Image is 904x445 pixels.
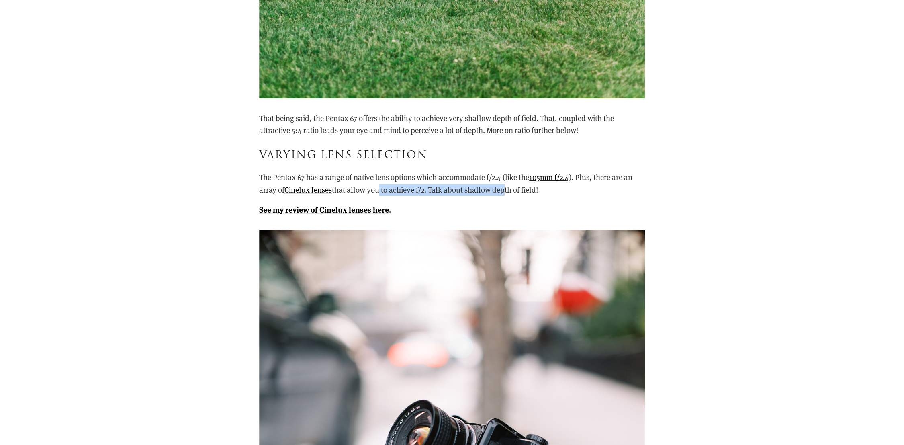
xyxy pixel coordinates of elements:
[259,205,389,215] a: See my review of Cinelux lenses here
[259,112,645,137] p: That being said, the Pentax 67 offers the ability to achieve very shallow depth of field. That, c...
[259,147,645,164] h3: Varying Lens Selection
[529,172,569,182] a: 105mm f/2.4
[284,185,332,195] a: Cinelux lenses
[259,171,645,196] p: The Pentax 67 has a range of native lens options which accommodate f/2.4 (like the ). Plus, there...
[259,204,389,215] strong: See my review of Cinelux lenses here
[389,204,391,215] strong: .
